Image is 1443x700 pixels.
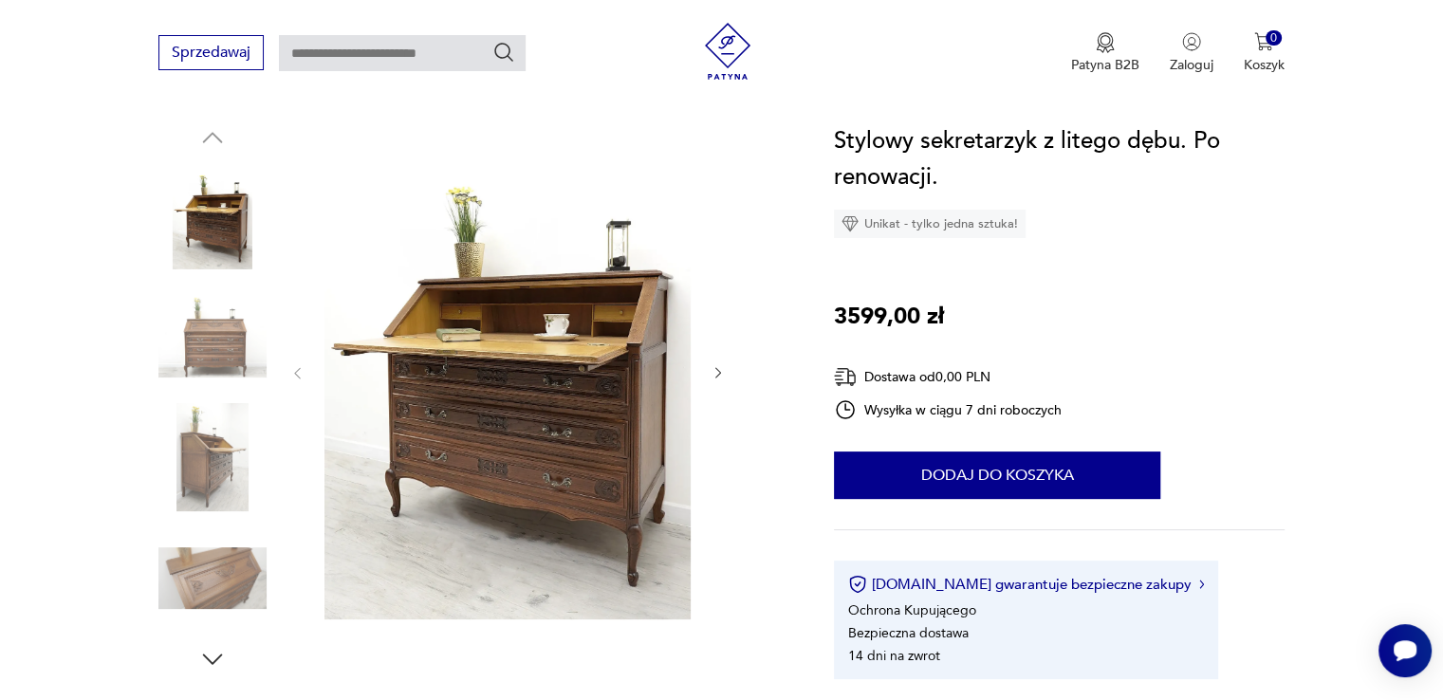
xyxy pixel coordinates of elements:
p: Koszyk [1244,56,1285,74]
li: Ochrona Kupującego [848,601,976,619]
p: Zaloguj [1170,56,1213,74]
a: Sprzedawaj [158,47,264,61]
img: Zdjęcie produktu Stylowy sekretarzyk z litego dębu. Po renowacji. [324,123,691,619]
img: Zdjęcie produktu Stylowy sekretarzyk z litego dębu. Po renowacji. [158,403,267,511]
img: Ikona diamentu [842,215,859,232]
button: Szukaj [492,41,515,64]
img: Patyna - sklep z meblami i dekoracjami vintage [699,23,756,80]
button: Zaloguj [1170,32,1213,74]
div: Wysyłka w ciągu 7 dni roboczych [834,398,1062,421]
img: Ikonka użytkownika [1182,32,1201,51]
div: Unikat - tylko jedna sztuka! [834,210,1026,238]
img: Ikona certyfikatu [848,575,867,594]
p: 3599,00 zł [834,299,944,335]
iframe: Smartsupp widget button [1378,624,1432,677]
button: Sprzedawaj [158,35,264,70]
img: Ikona strzałki w prawo [1199,580,1205,589]
button: Dodaj do koszyka [834,451,1160,499]
li: Bezpieczna dostawa [848,624,969,642]
button: Patyna B2B [1071,32,1139,74]
img: Zdjęcie produktu Stylowy sekretarzyk z litego dębu. Po renowacji. [158,525,267,633]
img: Ikona medalu [1096,32,1115,53]
li: 14 dni na zwrot [848,647,940,665]
button: 0Koszyk [1244,32,1285,74]
p: Patyna B2B [1071,56,1139,74]
img: Ikona koszyka [1254,32,1273,51]
div: 0 [1266,30,1282,46]
img: Zdjęcie produktu Stylowy sekretarzyk z litego dębu. Po renowacji. [158,283,267,391]
div: Dostawa od 0,00 PLN [834,365,1062,389]
img: Zdjęcie produktu Stylowy sekretarzyk z litego dębu. Po renowacji. [158,161,267,269]
a: Ikona medaluPatyna B2B [1071,32,1139,74]
img: Ikona dostawy [834,365,857,389]
button: [DOMAIN_NAME] gwarantuje bezpieczne zakupy [848,575,1204,594]
h1: Stylowy sekretarzyk z litego dębu. Po renowacji. [834,123,1285,195]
